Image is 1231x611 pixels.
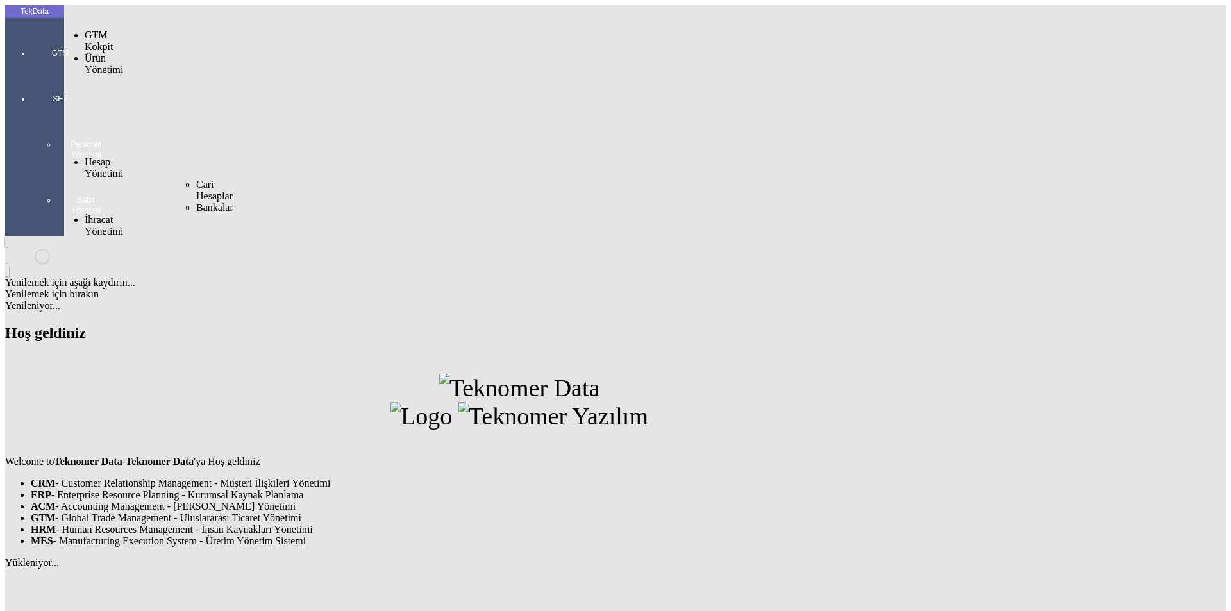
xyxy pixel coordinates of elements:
[31,478,1034,489] li: - Customer Relationship Management - Müşteri İlişkileri Yönetimi
[41,94,80,104] span: SET
[5,300,1034,312] div: Yenileniyor...
[458,402,648,430] img: Teknomer Yazılım
[85,214,123,237] span: İhracat Yönetimi
[5,289,1034,300] div: Yenilemek için bırakın
[5,6,64,17] div: TekData
[439,374,600,402] img: Teknomer Data
[31,501,1034,512] li: - Accounting Management - [PERSON_NAME] Yönetimi
[390,402,452,430] img: Logo
[5,277,1034,289] div: Yenilemek için aşağı kaydırın...
[31,478,55,489] strong: CRM
[5,456,1034,467] p: Welcome to - 'ya Hoş geldiniz
[31,535,1034,547] li: - Manufacturing Execution System - Üretim Yönetim Sistemi
[85,156,123,179] span: Hesap Yönetimi
[85,29,113,52] span: GTM Kokpit
[126,456,194,467] strong: Teknomer Data
[31,489,51,500] strong: ERP
[196,179,233,201] span: Cari Hesaplar
[31,489,1034,501] li: - Enterprise Resource Planning - Kurumsal Kaynak Planlama
[31,524,56,535] strong: HRM
[31,524,1034,535] li: - Human Resources Management - İnsan Kaynakları Yönetimi
[31,535,53,546] strong: MES
[31,512,1034,524] li: - Global Trade Management - Uluslararası Ticaret Yönetimi
[54,456,122,467] strong: Teknomer Data
[85,53,123,75] span: Ürün Yönetimi
[31,512,55,523] strong: GTM
[196,202,233,213] span: Bankalar
[31,501,55,512] strong: ACM
[5,557,1034,569] div: Yükleniyor...
[5,324,1034,342] h2: Hoş geldiniz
